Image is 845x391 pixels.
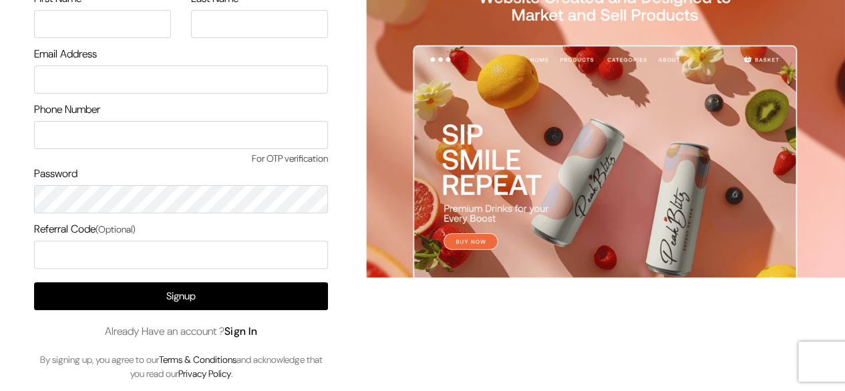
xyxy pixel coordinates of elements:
[105,323,258,340] span: Already Have an account ?
[34,152,328,166] span: For OTP verification
[34,221,136,237] label: Referral Code
[34,166,77,182] label: Password
[159,354,236,366] a: Terms & Conditions
[34,353,328,381] p: By signing up, you agree to our and acknowledge that you read our .
[178,368,231,380] a: Privacy Policy
[34,102,100,118] label: Phone Number
[34,46,97,62] label: Email Address
[96,223,136,235] span: (Optional)
[224,324,258,338] a: Sign In
[34,282,328,310] button: Signup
